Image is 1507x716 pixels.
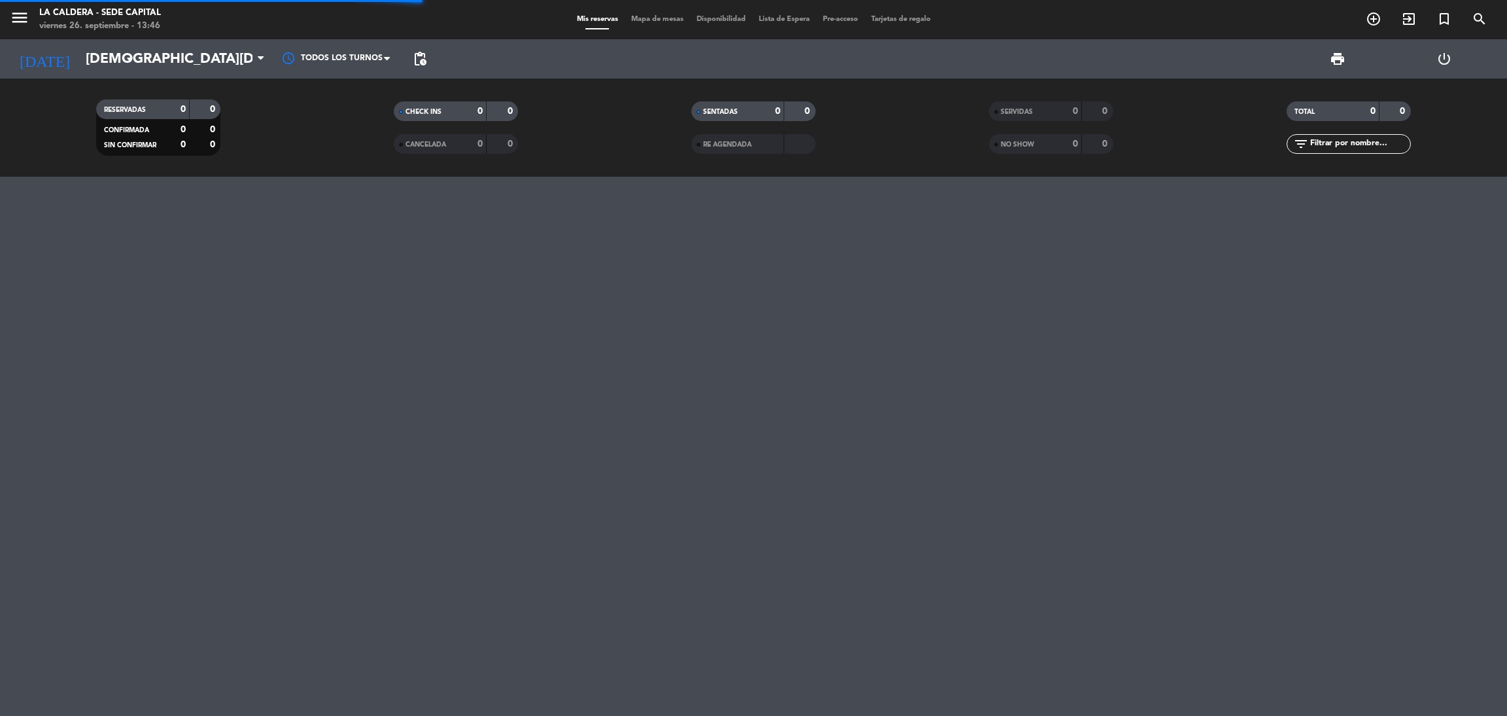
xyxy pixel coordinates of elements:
[406,141,446,148] span: CANCELADA
[508,107,515,116] strong: 0
[406,109,442,115] span: CHECK INS
[10,8,29,27] i: menu
[1401,11,1417,27] i: exit_to_app
[181,125,186,134] strong: 0
[1309,137,1410,151] input: Filtrar por nombre...
[625,16,690,23] span: Mapa de mesas
[816,16,865,23] span: Pre-acceso
[570,16,625,23] span: Mis reservas
[1294,109,1315,115] span: TOTAL
[1001,109,1033,115] span: SERVIDAS
[1472,11,1487,27] i: search
[1293,136,1309,152] i: filter_list
[412,51,428,67] span: pending_actions
[752,16,816,23] span: Lista de Espera
[1073,107,1078,116] strong: 0
[39,20,161,33] div: viernes 26. septiembre - 13:46
[1102,139,1110,149] strong: 0
[1370,107,1376,116] strong: 0
[1400,107,1408,116] strong: 0
[703,109,738,115] span: SENTADAS
[210,105,218,114] strong: 0
[104,107,146,113] span: RESERVADAS
[477,139,483,149] strong: 0
[703,141,752,148] span: RE AGENDADA
[181,140,186,149] strong: 0
[1391,39,1497,79] div: LOG OUT
[122,51,137,67] i: arrow_drop_down
[39,7,161,20] div: La Caldera - Sede Capital
[775,107,780,116] strong: 0
[1436,51,1452,67] i: power_settings_new
[104,142,156,149] span: SIN CONFIRMAR
[104,127,149,134] span: CONFIRMADA
[1330,51,1345,67] span: print
[10,45,79,73] i: [DATE]
[210,140,218,149] strong: 0
[1436,11,1452,27] i: turned_in_not
[210,125,218,134] strong: 0
[690,16,752,23] span: Disponibilidad
[181,105,186,114] strong: 0
[805,107,812,116] strong: 0
[1366,11,1381,27] i: add_circle_outline
[508,139,515,149] strong: 0
[1073,139,1078,149] strong: 0
[10,8,29,32] button: menu
[477,107,483,116] strong: 0
[1001,141,1034,148] span: NO SHOW
[865,16,937,23] span: Tarjetas de regalo
[1102,107,1110,116] strong: 0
